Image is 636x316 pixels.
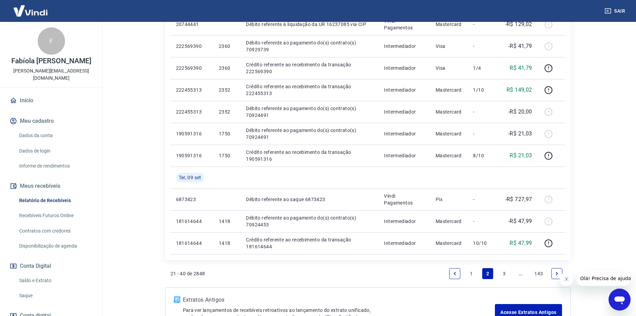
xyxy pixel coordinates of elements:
p: Mastercard [436,240,462,247]
p: - [473,196,493,203]
p: Débito referente ao pagamento do(s) contrato(s) 70929739 [246,39,373,53]
iframe: Mensagem da empresa [576,271,631,286]
a: Disponibilização de agenda [16,239,94,253]
p: 2360 [219,43,235,50]
p: 20744441 [176,21,208,28]
span: Olá! Precisa de ajuda? [4,5,58,10]
p: 1418 [219,240,235,247]
p: Mastercard [436,87,462,93]
p: 181614644 [176,218,208,225]
p: -R$ 47,99 [508,217,532,225]
p: Visa [436,43,462,50]
button: Conta Digital [8,259,94,274]
button: Meus recebíveis [8,179,94,194]
p: Pix [436,196,462,203]
p: Intermediador [384,65,425,71]
p: 10/10 [473,240,493,247]
p: 1/10 [473,87,493,93]
p: Intermediador [384,240,425,247]
p: Mastercard [436,108,462,115]
p: R$ 41,79 [510,64,532,72]
p: 1750 [219,130,235,137]
a: Início [8,93,94,108]
p: Débito referente à liquidação da UR 16237085 via CIP [246,21,373,28]
p: Intermediador [384,218,425,225]
p: - [473,218,493,225]
a: Dados da conta [16,129,94,143]
p: 2352 [219,108,235,115]
p: 1/4 [473,65,493,71]
a: Jump forward [515,268,526,279]
p: Mastercard [436,218,462,225]
a: Saldo e Extrato [16,274,94,288]
p: 222569390 [176,65,208,71]
p: Crédito referente ao recebimento da transação 181614644 [246,236,373,250]
div: F [38,27,65,55]
a: Contratos com credores [16,224,94,238]
a: Previous page [449,268,460,279]
p: Fabíola [PERSON_NAME] [11,57,91,65]
span: Ter, 09 set [179,174,201,181]
p: 1750 [219,152,235,159]
p: 1418 [219,218,235,225]
p: Intermediador [384,108,425,115]
a: Relatório de Recebíveis [16,194,94,208]
p: Débito referente ao pagamento do(s) contrato(s) 70924491 [246,127,373,141]
p: 2360 [219,65,235,71]
button: Sair [603,5,628,17]
p: 222569390 [176,43,208,50]
p: - [473,108,493,115]
p: Extratos Antigos [183,296,495,304]
p: R$ 149,02 [507,86,532,94]
p: - [473,43,493,50]
p: -R$ 21,03 [508,130,532,138]
p: -R$ 129,02 [505,20,532,28]
p: 6873423 [176,196,208,203]
p: 2352 [219,87,235,93]
a: Dados de login [16,144,94,158]
p: Crédito referente ao recebimento da transação 190591316 [246,149,373,162]
a: Saque [16,289,94,303]
p: R$ 21,03 [510,152,532,160]
a: Page 1 [466,268,477,279]
p: R$ 47,99 [510,239,532,247]
p: 190591316 [176,152,208,159]
button: Meu cadastro [8,114,94,129]
p: 222455313 [176,87,208,93]
iframe: Botão para abrir a janela de mensagens [609,289,631,311]
a: Page 143 [532,268,546,279]
p: 21 - 40 de 2848 [171,270,205,277]
p: Débito referente ao pagamento do(s) contrato(s) 70924453 [246,214,373,228]
p: Mastercard [436,152,462,159]
p: Débito referente ao saque 6873423 [246,196,373,203]
a: Recebíveis Futuros Online [16,209,94,223]
p: -R$ 20,00 [508,108,532,116]
p: Débito referente ao pagamento do(s) contrato(s) 70924491 [246,105,373,119]
p: - [473,21,493,28]
p: 181614644 [176,240,208,247]
p: Vindi Pagamentos [384,193,425,206]
a: Informe de rendimentos [16,159,94,173]
p: -R$ 41,79 [508,42,532,50]
p: Intermediador [384,87,425,93]
p: Intermediador [384,43,425,50]
p: Intermediador [384,152,425,159]
img: ícone [174,297,180,303]
img: Vindi [8,0,53,21]
iframe: Fechar mensagem [560,272,573,286]
ul: Pagination [447,265,565,282]
p: 190591316 [176,130,208,137]
p: Vindi Pagamentos [384,17,425,31]
p: Crédito referente ao recebimento da transação 222455313 [246,83,373,97]
p: Crédito referente ao recebimento da transação 222569390 [246,61,373,75]
a: Page 2 is your current page [482,268,493,279]
p: -R$ 727,97 [505,195,532,203]
p: Intermediador [384,130,425,137]
p: [PERSON_NAME][EMAIL_ADDRESS][DOMAIN_NAME] [5,67,97,82]
p: Mastercard [436,21,462,28]
p: Visa [436,65,462,71]
p: 8/10 [473,152,493,159]
p: 222455313 [176,108,208,115]
a: Page 3 [499,268,510,279]
p: Mastercard [436,130,462,137]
